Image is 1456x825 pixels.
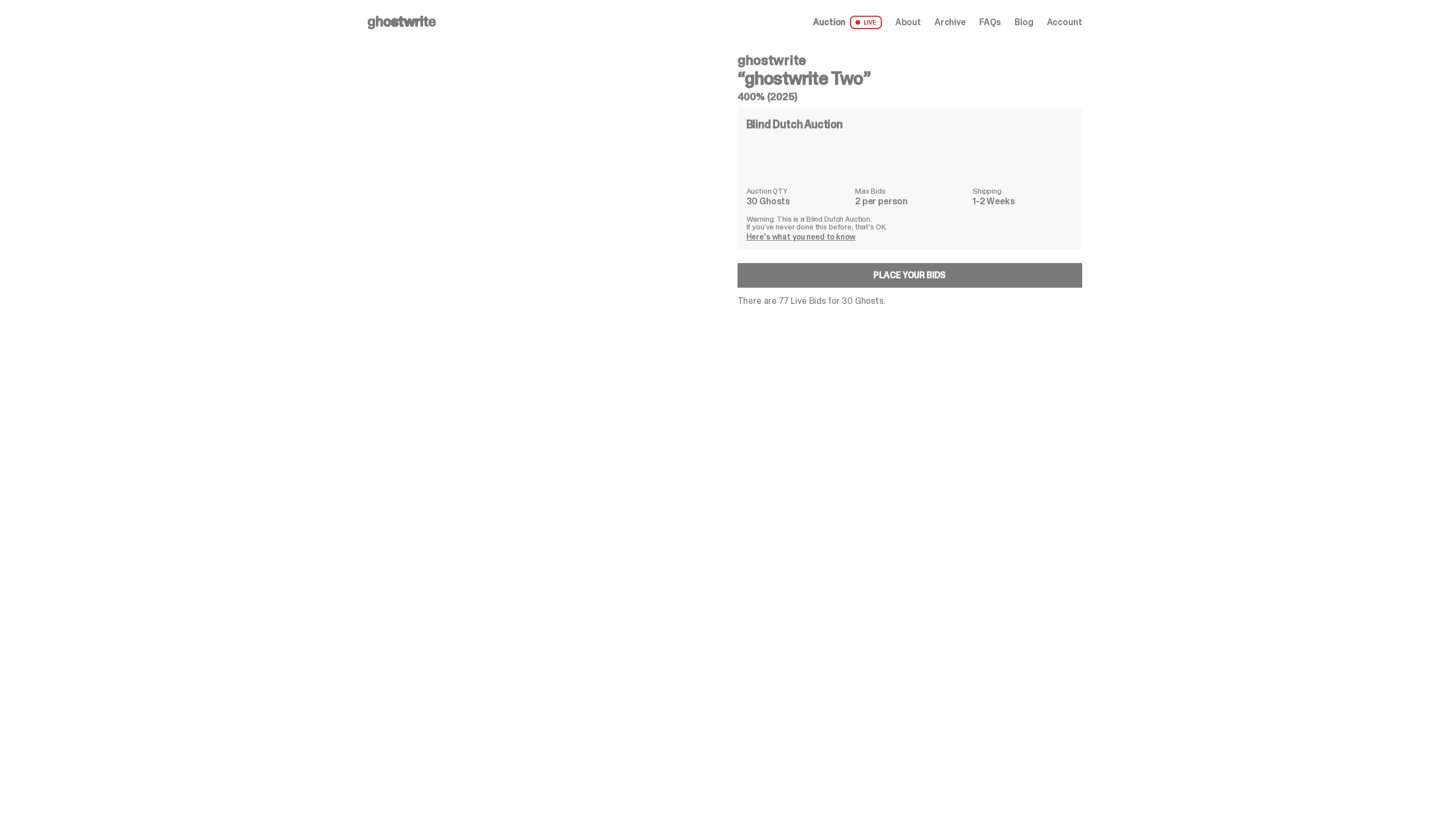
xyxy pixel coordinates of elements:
a: Auction LIVE [813,16,881,29]
span: Auction [813,18,846,27]
span: LIVE [850,16,882,29]
p: Warning: This is a Blind Dutch Auction. If you’ve never done this before, that’s OK. [746,215,1073,231]
dt: Shipping [973,187,1073,195]
a: FAQs [979,18,1001,27]
h3: “ghostwrite Two” [738,69,1082,87]
p: There are 77 Live Bids for 30 Ghosts. [738,297,1082,306]
a: Place your Bids [738,263,1082,288]
dd: 1-2 Weeks [973,197,1073,206]
a: Archive [934,18,966,27]
dt: Max Bids [855,187,966,195]
a: Here's what you need to know [746,232,856,242]
h5: 400% (2025) [738,92,1082,102]
a: Blog [1014,18,1033,27]
h4: Blind Dutch Auction [746,119,843,130]
a: About [895,18,921,27]
dd: 30 Ghosts [746,197,848,206]
a: Account [1047,18,1082,27]
h4: ghostwrite [738,54,1082,67]
dd: 2 per person [855,197,966,206]
dt: Auction QTY [746,187,848,195]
